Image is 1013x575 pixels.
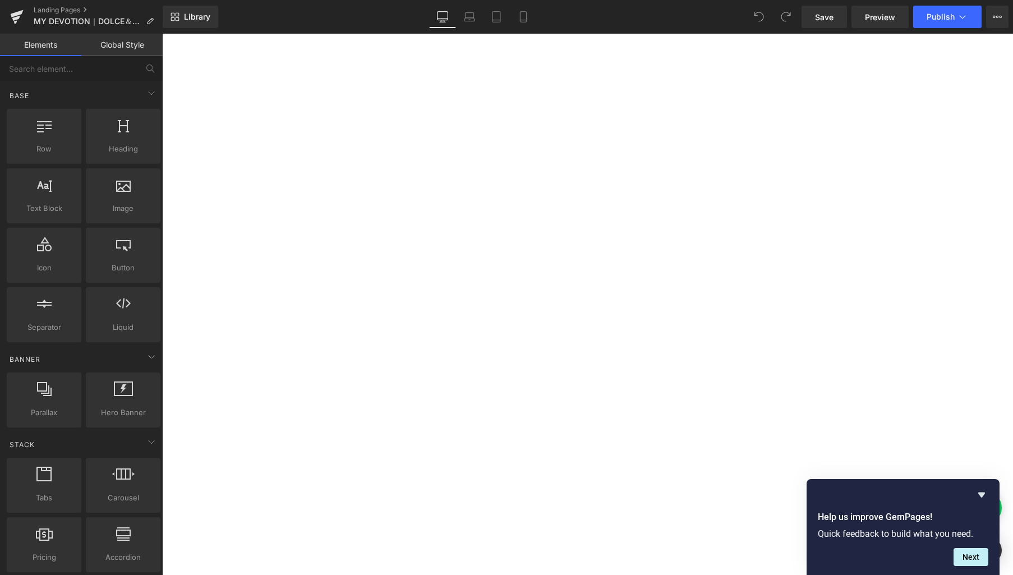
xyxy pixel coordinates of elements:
[163,6,218,28] a: New Library
[10,203,78,214] span: Text Block
[184,12,210,22] span: Library
[775,6,797,28] button: Redo
[954,548,988,566] button: Next question
[975,488,988,502] button: Hide survey
[81,34,163,56] a: Global Style
[89,143,157,155] span: Heading
[865,11,895,23] span: Preview
[34,17,141,26] span: MY DEVOTION｜DOLCE＆GABBANA（ドルチェ＆ガッバーナ）
[927,12,955,21] span: Publish
[913,6,982,28] button: Publish
[10,551,78,563] span: Pricing
[8,354,42,365] span: Banner
[815,11,834,23] span: Save
[851,6,909,28] a: Preview
[10,143,78,155] span: Row
[10,262,78,274] span: Icon
[10,492,78,504] span: Tabs
[10,407,78,418] span: Parallax
[10,321,78,333] span: Separator
[818,510,988,524] h2: Help us improve GemPages!
[89,262,157,274] span: Button
[89,492,157,504] span: Carousel
[89,407,157,418] span: Hero Banner
[456,6,483,28] a: Laptop
[483,6,510,28] a: Tablet
[8,439,36,450] span: Stack
[89,551,157,563] span: Accordion
[818,488,988,566] div: Help us improve GemPages!
[89,203,157,214] span: Image
[986,6,1009,28] button: More
[8,90,30,101] span: Base
[429,6,456,28] a: Desktop
[748,6,770,28] button: Undo
[818,528,988,539] p: Quick feedback to build what you need.
[510,6,537,28] a: Mobile
[89,321,157,333] span: Liquid
[34,6,163,15] a: Landing Pages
